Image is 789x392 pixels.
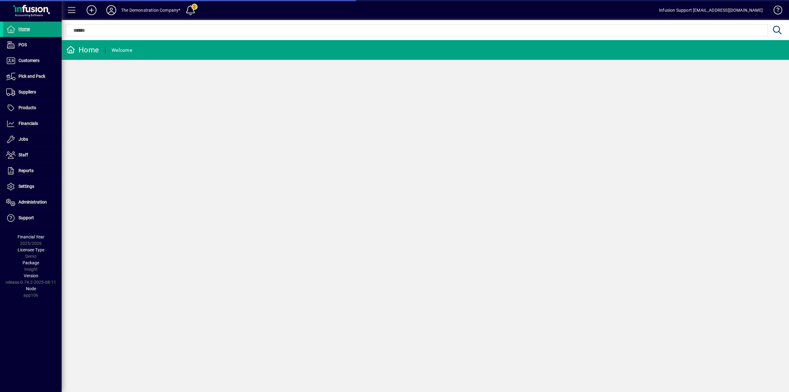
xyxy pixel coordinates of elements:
[18,152,28,157] span: Staff
[82,5,101,16] button: Add
[3,195,62,210] a: Administration
[3,163,62,179] a: Reports
[3,53,62,68] a: Customers
[659,5,763,15] div: Infusion Support [EMAIL_ADDRESS][DOMAIN_NAME]
[18,121,38,126] span: Financials
[3,37,62,53] a: POS
[3,69,62,84] a: Pick and Pack
[66,45,99,55] div: Home
[101,5,121,16] button: Profile
[18,168,34,173] span: Reports
[18,74,45,79] span: Pick and Pack
[3,100,62,116] a: Products
[18,137,28,142] span: Jobs
[769,1,781,21] a: Knowledge Base
[18,58,39,63] span: Customers
[3,147,62,163] a: Staff
[24,273,38,278] span: Version
[18,89,36,94] span: Suppliers
[18,215,34,220] span: Support
[22,260,39,265] span: Package
[3,116,62,131] a: Financials
[3,210,62,226] a: Support
[18,200,47,204] span: Administration
[3,179,62,194] a: Settings
[121,5,181,15] div: The Demonstration Company*
[3,132,62,147] a: Jobs
[18,184,34,189] span: Settings
[18,42,27,47] span: POS
[18,234,44,239] span: Financial Year
[3,85,62,100] a: Suppliers
[18,105,36,110] span: Products
[18,247,44,252] span: Licensee Type
[18,27,30,31] span: Home
[26,286,36,291] span: Node
[112,45,132,55] div: Welcome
